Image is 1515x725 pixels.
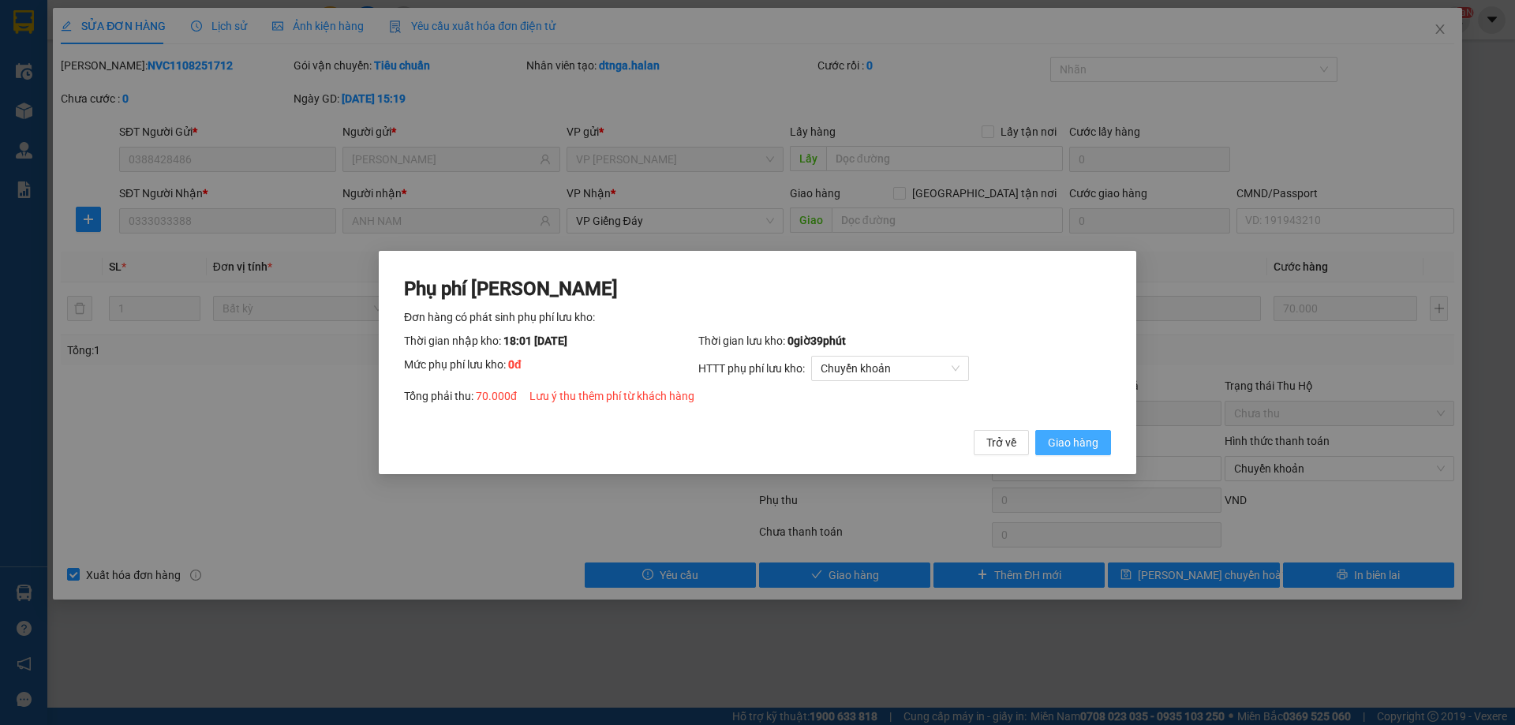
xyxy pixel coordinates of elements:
[698,356,1111,381] div: HTTT phụ phí lưu kho:
[404,356,698,381] div: Mức phụ phí lưu kho:
[698,332,1111,349] div: Thời gian lưu kho:
[476,390,517,402] span: 70.000 đ
[503,334,567,347] span: 18:01 [DATE]
[1035,430,1111,455] button: Giao hàng
[821,357,959,380] span: Chuyển khoản
[404,332,698,349] div: Thời gian nhập kho:
[986,434,1016,451] span: Trở về
[787,334,846,347] span: 0 giờ 39 phút
[974,430,1029,455] button: Trở về
[404,387,1111,405] div: Tổng phải thu:
[404,278,618,300] span: Phụ phí [PERSON_NAME]
[404,308,1111,326] div: Đơn hàng có phát sinh phụ phí lưu kho:
[1048,434,1098,451] span: Giao hàng
[529,390,694,402] span: Lưu ý thu thêm phí từ khách hàng
[508,358,522,371] span: 0 đ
